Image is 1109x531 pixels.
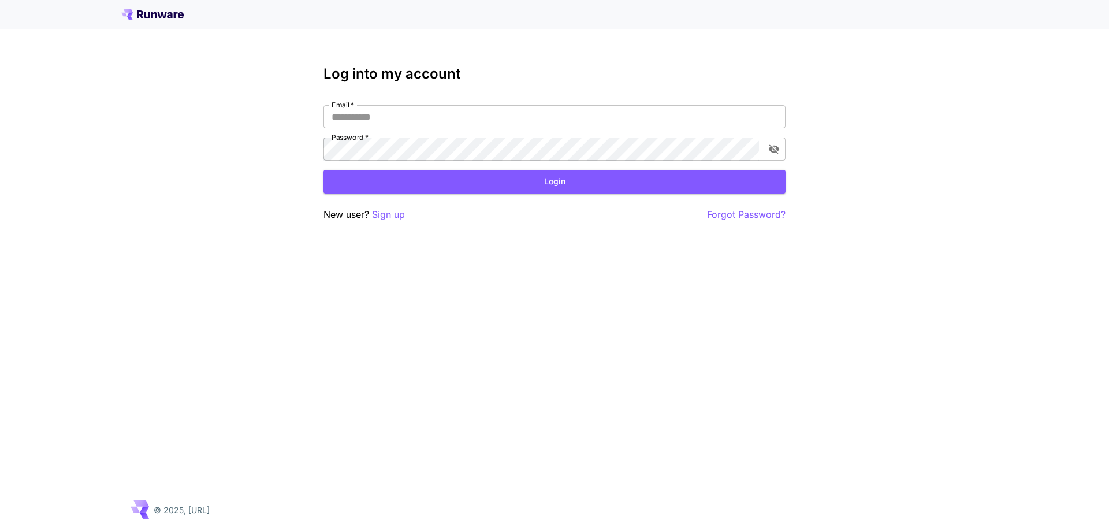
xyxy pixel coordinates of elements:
[323,207,405,222] p: New user?
[323,66,786,82] h3: Log into my account
[764,139,784,159] button: toggle password visibility
[323,170,786,194] button: Login
[707,207,786,222] button: Forgot Password?
[154,504,210,516] p: © 2025, [URL]
[332,100,354,110] label: Email
[372,207,405,222] button: Sign up
[332,132,369,142] label: Password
